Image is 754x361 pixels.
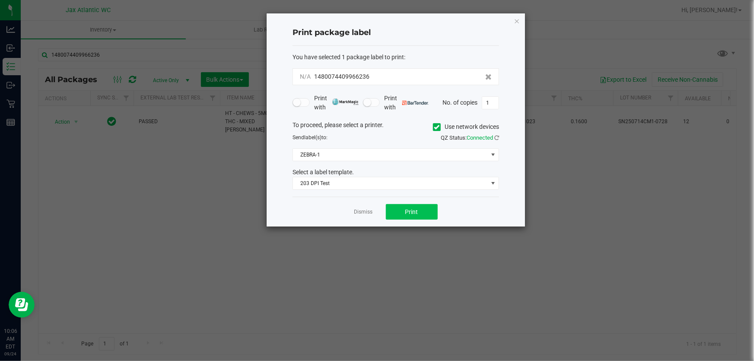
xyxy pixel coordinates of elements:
h4: Print package label [293,27,499,38]
span: You have selected 1 package label to print [293,54,404,61]
div: To proceed, please select a printer. [286,121,506,134]
span: 203 DPI Test [293,177,488,189]
div: : [293,53,499,62]
span: Print [405,208,418,215]
span: QZ Status: [441,134,499,141]
span: 1480074409966236 [314,73,369,80]
span: Send to: [293,134,328,141]
div: Select a label template. [286,168,506,177]
iframe: Resource center [9,292,35,318]
span: Connected [467,134,493,141]
span: label(s) [304,134,321,141]
span: N/A [300,73,311,80]
span: Print with [384,94,429,112]
button: Print [386,204,438,220]
label: Use network devices [433,122,499,131]
img: mark_magic_cybra.png [332,99,359,105]
a: Dismiss [354,208,373,216]
span: ZEBRA-1 [293,149,488,161]
img: bartender.png [402,101,429,105]
span: No. of copies [442,99,477,105]
span: Print with [314,94,359,112]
